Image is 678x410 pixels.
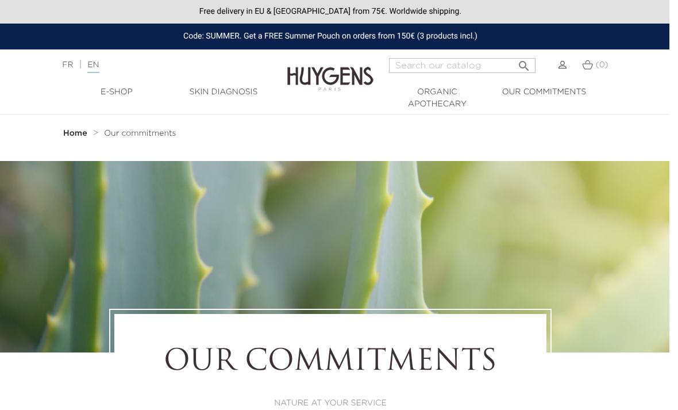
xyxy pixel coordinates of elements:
input: Search [389,58,536,73]
strong: Home [63,129,87,137]
h1: OUR COMMITMENTS [146,346,515,380]
a: Our commitments [491,86,598,98]
a: FR [62,61,73,69]
div: | [56,58,265,72]
a: Skin Diagnosis [170,86,277,98]
button:  [514,55,534,70]
span: (0) [596,61,608,69]
i:  [517,56,531,70]
a: E-Shop [63,86,170,98]
p: NATURE AT YOUR SERVICE [146,397,515,409]
a: Our commitments [104,129,176,138]
a: Home [63,129,90,138]
a: Organic Apothecary [384,86,491,110]
img: Huygens [287,48,373,93]
span: Our commitments [104,129,176,137]
a: EN [87,61,99,73]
